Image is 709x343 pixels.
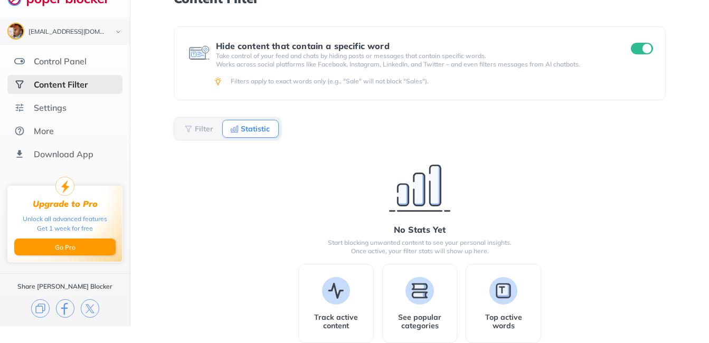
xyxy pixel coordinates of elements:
[298,225,541,234] div: No Stats Yet
[395,313,445,330] b: See popular categories
[37,224,93,233] div: Get 1 week for free
[23,214,107,224] div: Unlock all advanced features
[14,102,25,113] img: settings.svg
[241,126,270,132] b: Statistic
[34,126,54,136] div: More
[55,177,74,196] img: upgrade-to-pro.svg
[14,56,25,66] img: features.svg
[230,125,239,133] img: Statistic
[195,126,213,132] b: Filter
[34,56,87,66] div: Control Panel
[298,239,541,247] p: Start blocking unwanted content to see your personal insights.
[479,313,528,330] b: Top active words
[56,299,74,318] img: facebook.svg
[33,199,98,209] div: Upgrade to Pro
[14,149,25,159] img: download-app.svg
[14,79,25,90] img: social-selected.svg
[14,126,25,136] img: about.svg
[14,239,116,255] button: Go Pro
[112,26,125,37] img: chevron-bottom-black.svg
[216,60,612,69] p: Works across social platforms like Facebook, Instagram, LinkedIn, and Twitter – and even filters ...
[216,52,612,60] p: Take control of your feed and chats by hiding posts or messages that contain specific words.
[17,282,112,291] div: Share [PERSON_NAME] Blocker
[34,79,88,90] div: Content Filter
[311,313,361,330] b: Track active content
[29,28,107,36] div: acetoocold24@gmail.com
[8,24,23,39] img: ACg8ocJKwHTqQHBzKkbF24nJf72M7Y4O0ykPKd-04V9e41TTSrOgITQl=s96-c
[231,77,651,85] div: Filters apply to exact words only (e.g., "Sale" will not block "Sales").
[31,299,50,318] img: copy.svg
[34,102,67,113] div: Settings
[216,41,612,51] div: Hide content that contain a specific word
[298,247,541,255] p: Once active, your filter stats will show up here.
[184,125,193,133] img: Filter
[34,149,93,159] div: Download App
[81,299,99,318] img: x.svg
